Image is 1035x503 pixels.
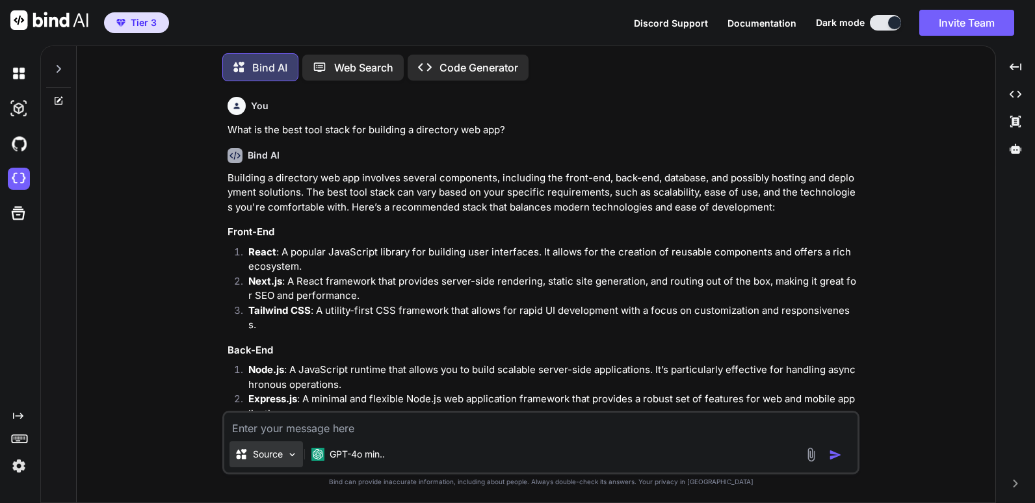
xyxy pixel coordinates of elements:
span: Documentation [727,18,796,29]
strong: Tailwind CSS [248,304,311,316]
li: : A React framework that provides server-side rendering, static site generation, and routing out ... [238,274,857,303]
img: Pick Models [287,449,298,460]
li: : A JavaScript runtime that allows you to build scalable server-side applications. It’s particula... [238,363,857,392]
img: darkChat [8,62,30,84]
h6: Bind AI [248,149,280,162]
h3: Back-End [228,343,857,358]
img: githubDark [8,133,30,155]
h3: Front-End [228,225,857,240]
span: Dark mode [816,16,865,29]
strong: Express.js [248,393,297,405]
button: Documentation [727,16,796,30]
button: Invite Team [919,10,1014,36]
img: GPT-4o mini [311,448,324,461]
p: Web Search [334,60,393,75]
p: Code Generator [439,60,518,75]
strong: Node.js [248,363,284,376]
button: premiumTier 3 [104,12,169,33]
img: darkAi-studio [8,97,30,120]
img: icon [829,448,842,461]
strong: React [248,246,276,258]
button: Discord Support [634,16,708,30]
span: Discord Support [634,18,708,29]
p: Source [253,448,283,461]
img: attachment [804,447,819,462]
img: Bind AI [10,10,88,30]
span: Tier 3 [131,16,157,29]
p: Bind AI [252,60,287,75]
p: GPT-4o min.. [330,448,385,461]
li: : A utility-first CSS framework that allows for rapid UI development with a focus on customizatio... [238,303,857,333]
img: settings [8,455,30,477]
p: Bind can provide inaccurate information, including about people. Always double-check its answers.... [222,477,859,487]
li: : A popular JavaScript library for building user interfaces. It allows for the creation of reusab... [238,245,857,274]
h6: You [251,99,269,112]
img: premium [116,19,125,27]
p: Building a directory web app involves several components, including the front-end, back-end, data... [228,171,857,215]
strong: Next.js [248,275,282,287]
img: cloudideIcon [8,168,30,190]
li: : A minimal and flexible Node.js web application framework that provides a robust set of features... [238,392,857,421]
p: What is the best tool stack for building a directory web app? [228,123,857,138]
